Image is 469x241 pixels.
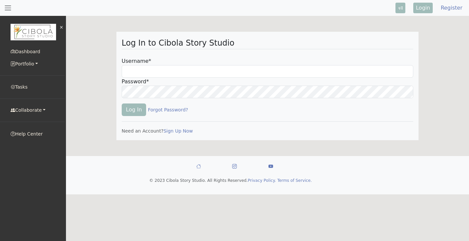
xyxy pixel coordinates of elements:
[122,78,149,86] label: Password
[248,178,312,183] a: Privacy Policy. Terms of Service.
[413,3,433,13] a: Login
[149,178,312,183] small: © 2023 Cibola Story Studio. All Rights Reserved.
[164,128,193,134] a: Sign Up Now
[148,107,188,112] a: Forgot Password?
[122,103,146,116] button: Log In
[11,24,56,40] img: Cibola Story Studio logo. A seafoam green background with white lettering that reads 'Cibola Stor...
[438,3,465,13] a: Register
[122,37,414,49] legend: Log In to Cibola Story Studio
[122,128,193,134] small: Need an Account?
[49,21,66,33] a: ×
[11,131,43,137] small: Help Center
[122,57,151,65] label: Username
